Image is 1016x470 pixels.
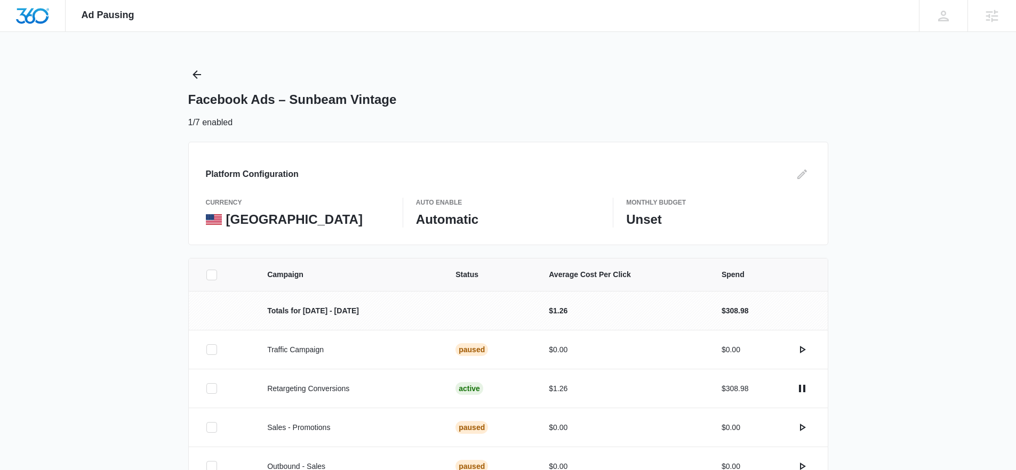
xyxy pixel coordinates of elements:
span: Status [455,269,523,280]
p: 1/7 enabled [188,116,233,129]
p: $308.98 [722,383,749,394]
button: Back [188,66,205,83]
p: Automatic [416,212,600,228]
p: Sales - Promotions [267,422,430,433]
div: Paused [455,343,488,356]
p: [GEOGRAPHIC_DATA] [226,212,363,228]
p: $0.00 [549,422,696,433]
span: Spend [722,269,811,280]
p: Traffic Campaign [267,344,430,355]
div: Active [455,382,483,395]
img: United States [206,214,222,225]
p: $0.00 [549,344,696,355]
p: $0.00 [722,422,740,433]
h1: Facebook Ads – Sunbeam Vintage [188,92,397,108]
span: Average Cost Per Click [549,269,696,280]
span: Ad Pausing [82,10,134,21]
p: $0.00 [722,344,740,355]
p: Unset [626,212,810,228]
p: $1.26 [549,305,696,317]
button: actions.pause [794,380,811,397]
button: actions.activate [794,341,811,358]
span: Campaign [267,269,430,280]
button: Edit [794,166,811,183]
p: currency [206,198,390,207]
button: actions.activate [794,419,811,436]
p: Retargeting Conversions [267,383,430,394]
p: Totals for [DATE] - [DATE] [267,305,430,317]
div: Paused [455,421,488,434]
p: Auto Enable [416,198,600,207]
p: Monthly Budget [626,198,810,207]
h3: Platform Configuration [206,168,299,181]
p: $1.26 [549,383,696,394]
p: $308.98 [722,305,749,317]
